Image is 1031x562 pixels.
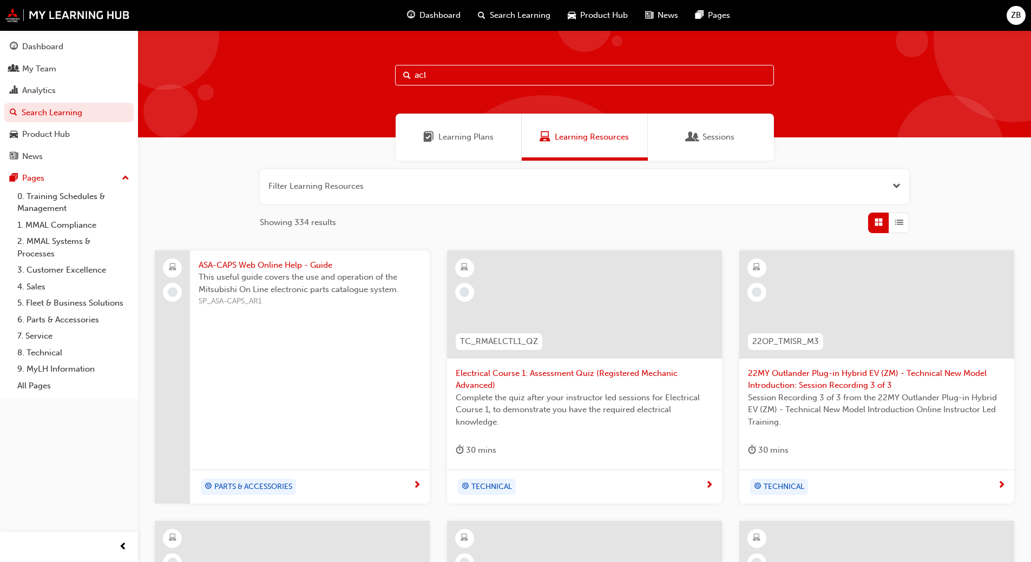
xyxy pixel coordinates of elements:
button: Pages [4,168,134,188]
span: 22MY Outlander Plug-in Hybrid EV (ZM) - Technical New Model Introduction: Session Recording 3 of 3 [748,367,1006,392]
span: duration-icon [748,444,756,457]
span: pages-icon [10,174,18,183]
span: learningResourceType_ELEARNING-icon [461,261,468,275]
span: Search Learning [490,9,550,22]
a: Analytics [4,81,134,101]
a: 3. Customer Excellence [13,262,134,279]
a: My Team [4,59,134,79]
a: guage-iconDashboard [398,4,469,27]
span: up-icon [122,171,129,186]
span: learningResourceType_ELEARNING-icon [461,531,468,545]
a: pages-iconPages [687,4,739,27]
a: Learning ResourcesLearning Resources [522,114,648,161]
div: 30 mins [456,444,496,457]
span: target-icon [205,480,212,494]
span: news-icon [10,152,18,162]
span: This useful guide covers the use and operation of the Mitsubishi On Line electronic parts catalog... [199,271,421,295]
span: chart-icon [10,86,18,96]
span: Search [403,69,411,82]
span: 22OP_TMISR_M3 [752,335,819,348]
span: prev-icon [119,540,127,554]
span: Learning Plans [438,131,494,143]
span: Dashboard [419,9,461,22]
a: 4. Sales [13,279,134,295]
span: learningResourceType_ELEARNING-icon [753,261,760,275]
a: 8. Technical [13,345,134,361]
a: 7. Service [13,328,134,345]
a: 2. MMAL Systems & Processes [13,233,134,262]
span: Product Hub [580,9,628,22]
div: Analytics [22,84,56,97]
a: ASA-CAPS Web Online Help - GuideThis useful guide covers the use and operation of the Mitsubishi ... [155,250,430,504]
a: Learning PlansLearning Plans [396,114,522,161]
span: guage-icon [10,42,18,52]
span: News [658,9,678,22]
span: target-icon [462,480,469,494]
a: Search Learning [4,103,134,123]
span: Complete the quiz after your instructor led sessions for Electrical Course 1, to demonstrate you ... [456,392,713,428]
a: Dashboard [4,37,134,57]
span: Learning Resources [555,131,629,143]
span: Pages [708,9,730,22]
a: TC_RMAELCTL1_QZElectrical Course 1: Assessment Quiz (Registered Mechanic Advanced)Complete the qu... [447,250,722,504]
button: DashboardMy TeamAnalyticsSearch LearningProduct HubNews [4,35,134,168]
span: learningRecordVerb_NONE-icon [459,287,469,297]
span: search-icon [10,108,17,118]
span: Session Recording 3 of 3 from the 22MY Outlander Plug-in Hybrid EV (ZM) - Technical New Model Int... [748,392,1006,428]
a: SessionsSessions [648,114,774,161]
span: Learning Resources [540,131,550,143]
span: Electrical Course 1: Assessment Quiz (Registered Mechanic Advanced) [456,367,713,392]
span: Learning Plans [423,131,434,143]
span: learningRecordVerb_NONE-icon [752,287,761,297]
span: next-icon [997,481,1006,491]
span: Sessions [702,131,734,143]
span: TC_RMAELCTL1_QZ [460,335,538,348]
a: 0. Training Schedules & Management [13,188,134,217]
div: Product Hub [22,128,70,141]
a: News [4,147,134,167]
span: duration-icon [456,444,464,457]
div: Dashboard [22,41,63,53]
a: Product Hub [4,124,134,144]
span: Showing 334 results [260,216,336,229]
a: 22OP_TMISR_M322MY Outlander Plug-in Hybrid EV (ZM) - Technical New Model Introduction: Session Re... [739,250,1014,504]
div: 30 mins [748,444,789,457]
a: news-iconNews [636,4,687,27]
img: mmal [5,8,130,22]
a: 5. Fleet & Business Solutions [13,295,134,312]
a: search-iconSearch Learning [469,4,559,27]
div: My Team [22,63,56,75]
button: Open the filter [892,180,901,193]
span: List [895,216,903,229]
span: SP_ASA-CAPS_AR1 [199,295,421,308]
span: TECHNICAL [471,481,512,493]
span: car-icon [10,130,18,140]
span: people-icon [10,64,18,74]
span: guage-icon [407,9,415,22]
span: Grid [875,216,883,229]
span: target-icon [754,480,761,494]
div: Pages [22,172,44,184]
span: search-icon [478,9,485,22]
span: PARTS & ACCESSORIES [214,481,292,493]
span: learningResourceType_ELEARNING-icon [169,531,176,545]
input: Search... [395,65,774,85]
button: ZB [1007,6,1026,25]
a: 1. MMAL Compliance [13,217,134,234]
span: learningResourceType_ELEARNING-icon [753,531,760,545]
a: 6. Parts & Accessories [13,312,134,328]
span: TECHNICAL [764,481,804,493]
span: car-icon [568,9,576,22]
span: next-icon [413,481,421,491]
a: car-iconProduct Hub [559,4,636,27]
span: pages-icon [695,9,704,22]
a: All Pages [13,378,134,394]
span: ZB [1011,9,1021,22]
span: next-icon [705,481,713,491]
div: News [22,150,43,163]
span: ASA-CAPS Web Online Help - Guide [199,259,421,272]
a: 9. MyLH Information [13,361,134,378]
